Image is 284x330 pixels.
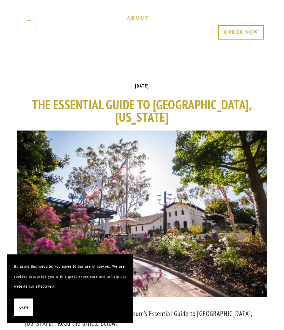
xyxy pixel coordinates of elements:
[25,309,259,329] p: Novo was recently featured in Travel + Leisure’s Essential Guide to [GEOGRAPHIC_DATA], [US_STATE]...
[97,15,120,22] a: MENUS
[188,12,225,25] a: GIFT CARDS
[7,254,133,323] section: Cookie banner
[14,299,33,316] button: Okay!
[17,19,50,32] img: Novo Restaurant &amp; Lounge
[233,12,264,25] a: CONTACT
[127,15,149,22] a: ABOUT
[167,26,211,39] a: RESERVE NOW
[19,302,28,313] span: Okay!
[17,98,267,124] h1: The Essential Guide to [GEOGRAPHIC_DATA], [US_STATE]
[14,261,126,292] p: By using this website, you agree to our use of cookies. We use cookies to provide you with a grea...
[218,25,264,40] a: ORDER NOW
[157,15,181,22] a: EVENTS
[135,81,149,91] time: [DATE]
